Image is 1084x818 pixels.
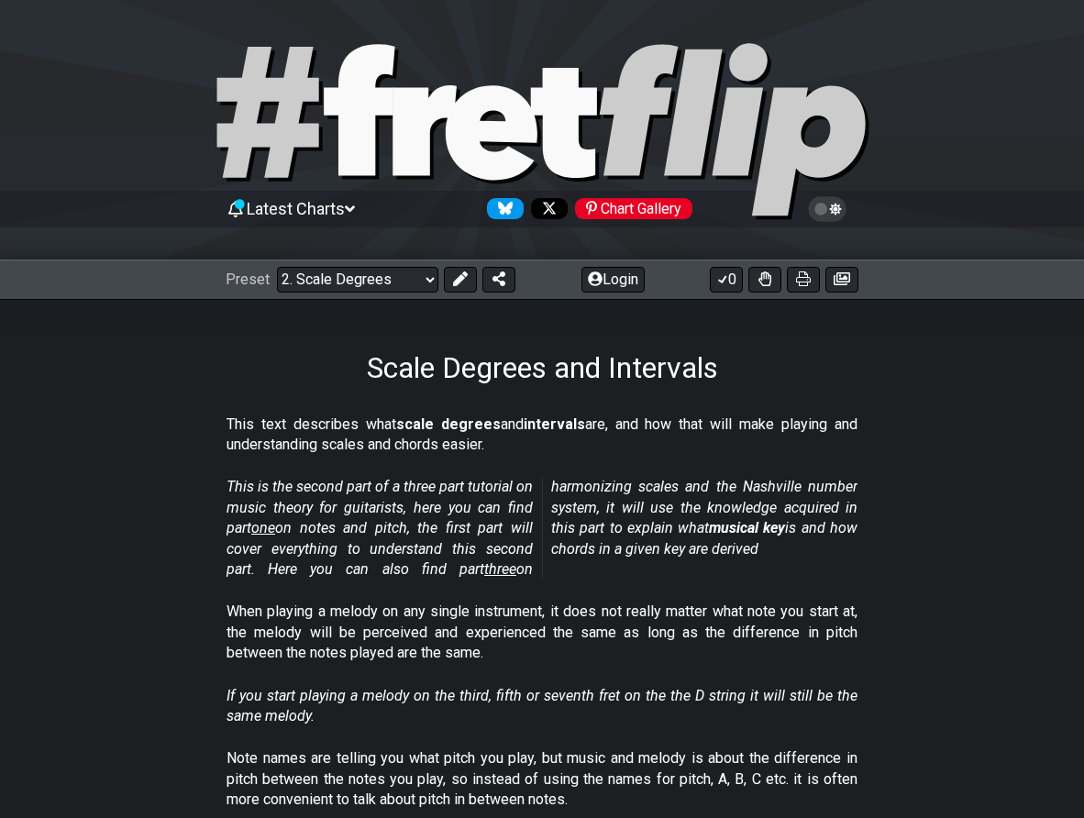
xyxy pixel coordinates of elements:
[817,201,838,217] span: Toggle light / dark theme
[226,271,270,288] span: Preset
[480,198,524,219] a: Follow #fretflip at Bluesky
[367,350,718,385] h1: Scale Degrees and Intervals
[710,267,743,293] button: 0
[524,198,568,219] a: Follow #fretflip at X
[581,267,645,293] button: Login
[444,267,477,293] button: Edit Preset
[396,415,501,433] strong: scale degrees
[227,687,857,724] em: If you start playing a melody on the third, fifth or seventh fret on the the D string it will sti...
[524,415,585,433] strong: intervals
[227,748,857,810] p: Note names are telling you what pitch you play, but music and melody is about the difference in p...
[277,267,438,293] select: Preset
[748,267,781,293] button: Toggle Dexterity for all fretkits
[787,267,820,293] button: Print
[568,198,692,219] a: #fretflip at Pinterest
[825,267,858,293] button: Create image
[247,199,345,218] span: Latest Charts
[575,198,692,219] div: Chart Gallery
[709,519,785,536] strong: musical key
[227,415,857,456] p: This text describes what and are, and how that will make playing and understanding scales and cho...
[484,560,516,578] span: three
[251,519,275,536] span: one
[227,602,857,663] p: When playing a melody on any single instrument, it does not really matter what note you start at,...
[227,478,857,578] em: This is the second part of a three part tutorial on music theory for guitarists, here you can fin...
[482,267,515,293] button: Share Preset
